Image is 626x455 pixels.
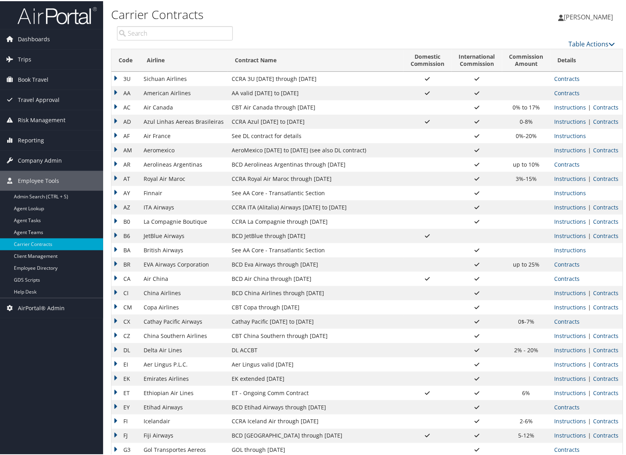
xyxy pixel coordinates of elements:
td: Fiji Airways [140,428,228,442]
td: CCRA Iceland Air through [DATE] [228,413,403,428]
td: See AA Core - Transatlantic Section [228,185,403,199]
a: View Ticketing Instructions [555,202,586,210]
span: | [586,345,593,353]
td: British Airways [140,242,228,256]
td: 3%-15% [502,171,551,185]
span: | [586,359,593,367]
a: View Contracts [555,88,580,96]
img: airportal-logo.png [17,5,97,24]
td: BCD China Airlines through [DATE] [228,285,403,299]
th: InternationalCommission: activate to sort column ascending [452,48,502,71]
input: Search [117,25,233,39]
span: | [586,102,593,110]
td: Air Canada [140,99,228,113]
a: View Ticketing Instructions [555,359,586,367]
td: DL [111,342,140,356]
td: Icelandair [140,413,228,428]
h1: Carrier Contracts [111,5,451,22]
span: | [586,145,593,153]
td: ET [111,385,140,399]
td: AA [111,85,140,99]
td: CA [111,271,140,285]
th: DomesticCommission: activate to sort column ascending [403,48,452,71]
td: AY [111,185,140,199]
th: Contract Name: activate to sort column ascending [228,48,403,71]
a: View Ticketing Instructions [555,174,586,181]
span: Trips [18,48,31,68]
td: CI [111,285,140,299]
td: 0$-7% [502,313,551,328]
a: View Contracts [555,317,580,324]
a: View Contracts [555,259,580,267]
td: Finnair [140,185,228,199]
a: View Ticketing Instructions [555,302,586,310]
a: View Contracts [593,174,619,181]
td: Aer Lingus valid [DATE] [228,356,403,371]
td: ET - Ongoing Comm Contract [228,385,403,399]
span: | [586,117,593,124]
td: Cathay Pacific [DATE] to [DATE] [228,313,403,328]
a: View Contracts [593,417,619,424]
td: up to 25% [502,256,551,271]
td: CZ [111,328,140,342]
span: Reporting [18,129,44,149]
td: La Compagnie Boutique [140,213,228,228]
span: | [586,302,593,310]
td: AA valid [DATE] to [DATE] [228,85,403,99]
a: View Contracts [555,74,580,81]
td: CX [111,313,140,328]
a: View Contracts [593,359,619,367]
td: 0-8% [502,113,551,128]
td: EY [111,399,140,413]
span: Travel Approval [18,89,60,109]
td: DL ACCBT [228,342,403,356]
td: EI [111,356,140,371]
td: FI [111,413,140,428]
a: View Contracts [593,388,619,395]
span: [PERSON_NAME] [564,12,613,20]
a: View Contracts [593,231,619,238]
a: View Ticketing Instructions [555,345,586,353]
td: Emirates Airlines [140,371,228,385]
td: EK extended [DATE] [228,371,403,385]
a: Table Actions [569,38,615,47]
a: View Contracts [593,374,619,381]
td: CCRA ITA (Alitalia) Airways [DATE] to [DATE] [228,199,403,213]
td: EK [111,371,140,385]
td: CCRA Azul [DATE] to [DATE] [228,113,403,128]
span: | [586,388,593,395]
span: | [586,374,593,381]
a: View Contracts [593,217,619,224]
td: 6% [502,385,551,399]
td: 3U [111,71,140,85]
a: View Ticketing Instructions [555,117,586,124]
a: View Ticketing Instructions [555,217,586,224]
a: View Contracts [593,288,619,296]
td: Delta Air Lines [140,342,228,356]
td: JetBlue Airways [140,228,228,242]
td: AR [111,156,140,171]
td: 0% to 17% [502,99,551,113]
a: View Ticketing Instructions [555,145,586,153]
td: BCD JetBlue through [DATE] [228,228,403,242]
a: View Ticketing Instructions [555,245,586,253]
a: View Ticketing Instructions [555,431,586,438]
span: | [586,331,593,338]
td: BCD Air China through [DATE] [228,271,403,285]
a: View Contracts [555,159,580,167]
span: | [586,288,593,296]
td: CCRA Royal Air Maroc through [DATE] [228,171,403,185]
td: Aeromexico [140,142,228,156]
span: | [586,202,593,210]
td: American Airlines [140,85,228,99]
td: FJ [111,428,140,442]
span: Company Admin [18,150,62,169]
td: Aer Lingus P.L.C. [140,356,228,371]
td: B0 [111,213,140,228]
span: Employee Tools [18,170,59,190]
td: China Airlines [140,285,228,299]
td: 0%-20% [502,128,551,142]
td: AZ [111,199,140,213]
span: Book Travel [18,69,48,88]
td: AF [111,128,140,142]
